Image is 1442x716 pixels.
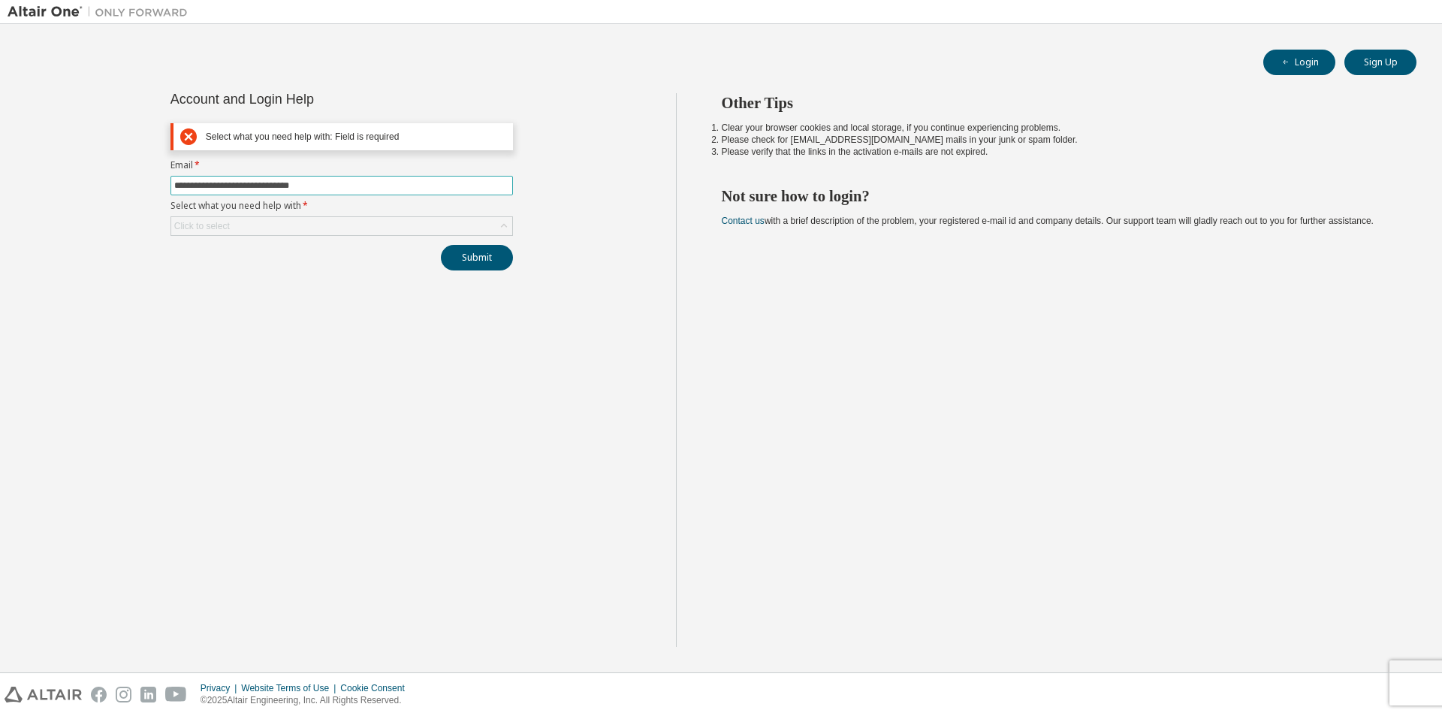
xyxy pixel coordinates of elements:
[170,93,445,105] div: Account and Login Help
[722,122,1390,134] li: Clear your browser cookies and local storage, if you continue experiencing problems.
[241,682,340,694] div: Website Terms of Use
[174,220,230,232] div: Click to select
[1263,50,1335,75] button: Login
[722,146,1390,158] li: Please verify that the links in the activation e-mails are not expired.
[170,159,513,171] label: Email
[165,687,187,702] img: youtube.svg
[1344,50,1416,75] button: Sign Up
[8,5,195,20] img: Altair One
[722,134,1390,146] li: Please check for [EMAIL_ADDRESS][DOMAIN_NAME] mails in your junk or spam folder.
[441,245,513,270] button: Submit
[140,687,156,702] img: linkedin.svg
[91,687,107,702] img: facebook.svg
[5,687,82,702] img: altair_logo.svg
[116,687,131,702] img: instagram.svg
[170,200,513,212] label: Select what you need help with
[171,217,512,235] div: Click to select
[722,186,1390,206] h2: Not sure how to login?
[201,694,414,707] p: © 2025 Altair Engineering, Inc. All Rights Reserved.
[340,682,413,694] div: Cookie Consent
[722,216,765,226] a: Contact us
[206,131,506,143] div: Select what you need help with: Field is required
[722,216,1374,226] span: with a brief description of the problem, your registered e-mail id and company details. Our suppo...
[722,93,1390,113] h2: Other Tips
[201,682,241,694] div: Privacy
